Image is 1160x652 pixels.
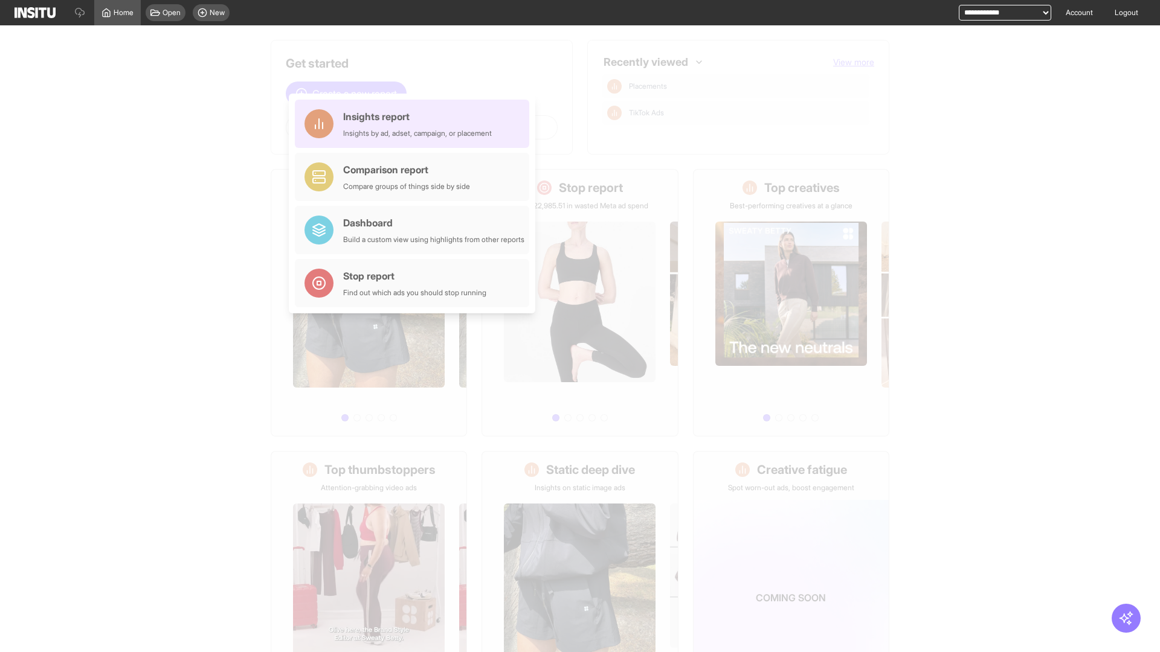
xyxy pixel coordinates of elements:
[343,235,524,245] div: Build a custom view using highlights from other reports
[343,182,470,191] div: Compare groups of things side by side
[114,8,134,18] span: Home
[343,162,470,177] div: Comparison report
[14,7,56,18] img: Logo
[343,216,524,230] div: Dashboard
[343,269,486,283] div: Stop report
[163,8,181,18] span: Open
[343,109,492,124] div: Insights report
[343,129,492,138] div: Insights by ad, adset, campaign, or placement
[210,8,225,18] span: New
[343,288,486,298] div: Find out which ads you should stop running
